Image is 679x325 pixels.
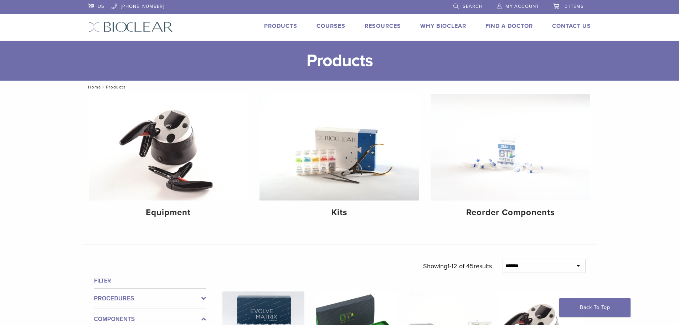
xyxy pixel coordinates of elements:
[485,22,533,30] a: Find A Doctor
[265,206,413,219] h4: Kits
[101,85,106,89] span: /
[436,206,585,219] h4: Reorder Components
[89,94,248,200] img: Equipment
[463,4,483,9] span: Search
[559,298,631,317] a: Back To Top
[317,22,345,30] a: Courses
[565,4,584,9] span: 0 items
[89,94,248,224] a: Equipment
[83,81,596,93] nav: Products
[423,259,492,274] p: Showing results
[447,262,474,270] span: 1-12 of 45
[86,85,101,90] a: Home
[552,22,591,30] a: Contact Us
[431,94,590,224] a: Reorder Components
[264,22,297,30] a: Products
[431,94,590,200] img: Reorder Components
[365,22,401,30] a: Resources
[88,22,173,32] img: Bioclear
[94,315,206,324] label: Components
[94,206,243,219] h4: Equipment
[505,4,539,9] span: My Account
[420,22,466,30] a: Why Bioclear
[259,94,419,224] a: Kits
[259,94,419,200] img: Kits
[94,294,206,303] label: Procedures
[94,276,206,285] h4: Filter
